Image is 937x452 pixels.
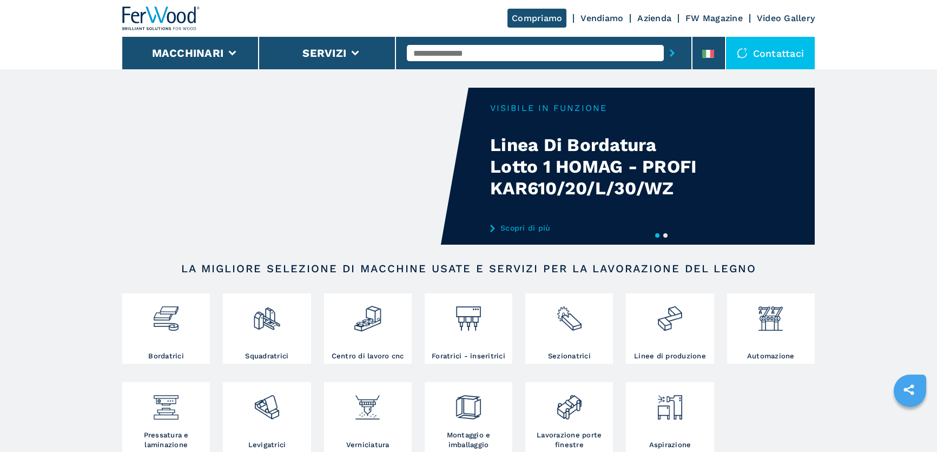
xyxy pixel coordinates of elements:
a: Vendiamo [580,13,623,23]
h3: Foratrici - inseritrici [432,351,505,361]
a: Video Gallery [757,13,815,23]
img: centro_di_lavoro_cnc_2.png [353,296,382,333]
h3: Centro di lavoro cnc [332,351,404,361]
button: 1 [655,233,659,238]
a: Scopri di più [490,224,702,232]
a: Automazione [727,293,815,364]
a: Squadratrici [223,293,311,364]
img: Ferwood [122,6,200,30]
img: levigatrici_2.png [253,385,281,422]
h3: Automazione [747,351,795,361]
img: squadratrici_2.png [253,296,281,333]
img: montaggio_imballaggio_2.png [454,385,483,422]
div: Contattaci [726,37,815,69]
h3: Linee di produzione [634,351,706,361]
video: Your browser does not support the video tag. [122,88,468,245]
a: Linee di produzione [626,293,714,364]
a: Centro di lavoro cnc [324,293,412,364]
img: foratrici_inseritrici_2.png [454,296,483,333]
h3: Levigatrici [248,440,286,450]
button: Servizi [302,47,346,60]
h3: Verniciatura [346,440,390,450]
img: Contattaci [737,48,748,58]
button: Macchinari [152,47,224,60]
h3: Lavorazione porte finestre [528,430,610,450]
img: bordatrici_1.png [151,296,180,333]
a: Bordatrici [122,293,210,364]
img: sezionatrici_2.png [555,296,584,333]
h3: Squadratrici [245,351,288,361]
a: Azienda [637,13,671,23]
a: FW Magazine [685,13,743,23]
h3: Sezionatrici [548,351,591,361]
img: linee_di_produzione_2.png [656,296,684,333]
img: pressa-strettoia.png [151,385,180,422]
h3: Aspirazione [649,440,691,450]
img: automazione.png [756,296,785,333]
a: sharethis [895,376,922,403]
h3: Bordatrici [148,351,184,361]
img: verniciatura_1.png [353,385,382,422]
img: lavorazione_porte_finestre_2.png [555,385,584,422]
h2: LA MIGLIORE SELEZIONE DI MACCHINE USATE E SERVIZI PER LA LAVORAZIONE DEL LEGNO [157,262,780,275]
a: Foratrici - inseritrici [425,293,512,364]
h3: Montaggio e imballaggio [427,430,510,450]
a: Sezionatrici [525,293,613,364]
button: 2 [663,233,668,238]
h3: Pressatura e laminazione [125,430,207,450]
a: Compriamo [507,9,566,28]
button: submit-button [664,41,681,65]
img: aspirazione_1.png [656,385,684,422]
